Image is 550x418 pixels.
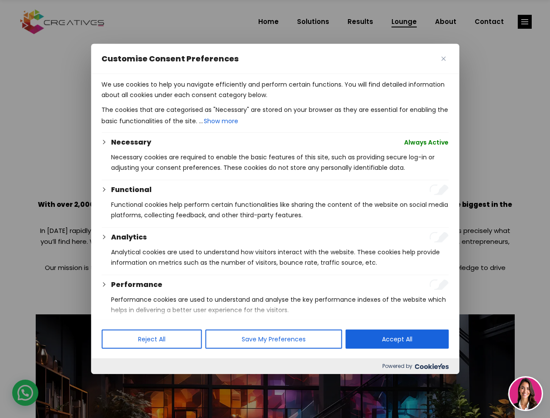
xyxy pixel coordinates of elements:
p: Performance cookies are used to understand and analyse the key performance indexes of the website... [111,294,449,315]
p: The cookies that are categorised as "Necessary" are stored on your browser as they are essential ... [101,104,449,127]
button: Close [438,54,449,64]
img: Cookieyes logo [415,364,449,369]
button: Reject All [101,330,202,349]
img: agent [510,378,542,410]
p: Necessary cookies are required to enable the basic features of this site, such as providing secur... [111,152,449,173]
div: Customise Consent Preferences [91,44,459,374]
span: Always Active [404,137,449,148]
p: Functional cookies help perform certain functionalities like sharing the content of the website o... [111,199,449,220]
input: Enable Functional [429,185,449,195]
button: Accept All [345,330,449,349]
p: We use cookies to help you navigate efficiently and perform certain functions. You will find deta... [101,79,449,100]
button: Functional [111,185,152,195]
p: Analytical cookies are used to understand how visitors interact with the website. These cookies h... [111,247,449,268]
button: Save My Preferences [205,330,342,349]
div: Powered by [91,358,459,374]
input: Enable Analytics [429,232,449,243]
button: Necessary [111,137,151,148]
button: Analytics [111,232,147,243]
input: Enable Performance [429,280,449,290]
img: Close [441,57,445,61]
button: Show more [203,115,239,127]
span: Customise Consent Preferences [101,54,239,64]
button: Performance [111,280,162,290]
